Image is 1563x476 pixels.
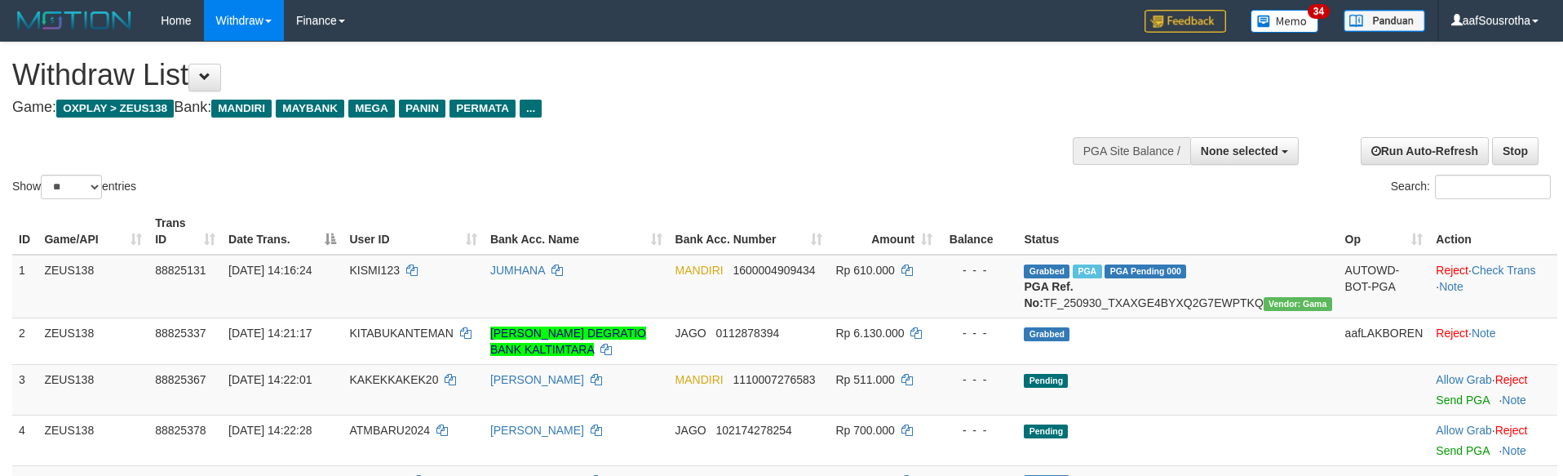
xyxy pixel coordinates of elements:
[38,208,148,255] th: Game/API: activate to sort column ascending
[155,327,206,340] span: 88825337
[12,364,38,415] td: 3
[1472,264,1536,277] a: Check Trans
[484,208,669,255] th: Bank Acc. Name: activate to sort column ascending
[228,327,312,340] span: [DATE] 14:21:17
[945,262,1011,278] div: - - -
[1495,424,1528,437] a: Reject
[399,100,445,118] span: PANIN
[945,422,1011,438] div: - - -
[835,327,904,340] span: Rp 6.130.000
[1495,373,1528,386] a: Reject
[349,424,430,437] span: ATMBARU2024
[343,208,483,255] th: User ID: activate to sort column ascending
[349,327,453,340] span: KITABUKANTEMAN
[1436,424,1494,437] span: ·
[1435,175,1551,199] input: Search:
[1073,265,1101,278] span: Marked by aafchomsokheang
[829,208,939,255] th: Amount: activate to sort column ascending
[211,100,272,118] span: MANDIRI
[1436,394,1489,407] a: Send PGA
[349,264,399,277] span: KISMI123
[1024,327,1069,341] span: Grabbed
[490,373,584,386] a: [PERSON_NAME]
[1264,297,1332,311] span: Vendor URL: https://trx31.1velocity.biz
[675,373,724,386] span: MANDIRI
[1339,255,1430,318] td: AUTOWD-BOT-PGA
[1429,255,1557,318] td: · ·
[449,100,516,118] span: PERMATA
[1472,327,1496,340] a: Note
[1201,145,1278,158] span: None selected
[1024,265,1069,278] span: Grabbed
[1391,175,1551,199] label: Search:
[675,264,724,277] span: MANDIRI
[1439,280,1463,293] a: Note
[1436,444,1489,457] a: Send PGA
[733,264,815,277] span: Copy 1600004909434 to clipboard
[1436,264,1468,277] a: Reject
[41,175,102,199] select: Showentries
[1145,10,1226,33] img: Feedback.jpg
[155,424,206,437] span: 88825378
[715,424,791,437] span: Copy 102174278254 to clipboard
[1339,208,1430,255] th: Op: activate to sort column ascending
[12,175,136,199] label: Show entries
[1024,280,1073,309] b: PGA Ref. No:
[56,100,174,118] span: OXPLAY > ZEUS138
[520,100,542,118] span: ...
[148,208,222,255] th: Trans ID: activate to sort column ascending
[1190,137,1299,165] button: None selected
[38,318,148,364] td: ZEUS138
[1024,374,1068,388] span: Pending
[38,415,148,465] td: ZEUS138
[1344,10,1425,32] img: panduan.png
[1017,255,1338,318] td: TF_250930_TXAXGE4BYXQ2G7EWPTKQ
[1429,364,1557,415] td: ·
[349,373,438,386] span: KAKEKKAKEK20
[939,208,1017,255] th: Balance
[228,373,312,386] span: [DATE] 14:22:01
[945,371,1011,388] div: - - -
[12,415,38,465] td: 4
[1105,265,1186,278] span: PGA Pending
[1073,137,1190,165] div: PGA Site Balance /
[490,327,646,356] a: [PERSON_NAME] DEGRATIO BANK KALTIMTARA
[38,364,148,415] td: ZEUS138
[1502,394,1526,407] a: Note
[675,424,706,437] span: JAGO
[12,8,136,33] img: MOTION_logo.png
[155,264,206,277] span: 88825131
[1339,318,1430,364] td: aafLAKBOREN
[1251,10,1319,33] img: Button%20Memo.svg
[1429,318,1557,364] td: ·
[835,373,894,386] span: Rp 511.000
[12,100,1025,116] h4: Game: Bank:
[276,100,344,118] span: MAYBANK
[1429,415,1557,465] td: ·
[12,59,1025,91] h1: Withdraw List
[675,327,706,340] span: JAGO
[1017,208,1338,255] th: Status
[835,264,894,277] span: Rp 610.000
[12,255,38,318] td: 1
[835,424,894,437] span: Rp 700.000
[222,208,343,255] th: Date Trans.: activate to sort column descending
[1429,208,1557,255] th: Action
[490,424,584,437] a: [PERSON_NAME]
[1492,137,1539,165] a: Stop
[1436,424,1491,437] a: Allow Grab
[945,325,1011,341] div: - - -
[669,208,830,255] th: Bank Acc. Number: activate to sort column ascending
[38,255,148,318] td: ZEUS138
[1436,373,1494,386] span: ·
[715,327,779,340] span: Copy 0112878394 to clipboard
[1436,373,1491,386] a: Allow Grab
[1502,444,1526,457] a: Note
[12,208,38,255] th: ID
[733,373,815,386] span: Copy 1110007276583 to clipboard
[1361,137,1489,165] a: Run Auto-Refresh
[155,373,206,386] span: 88825367
[228,264,312,277] span: [DATE] 14:16:24
[12,318,38,364] td: 2
[1436,327,1468,340] a: Reject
